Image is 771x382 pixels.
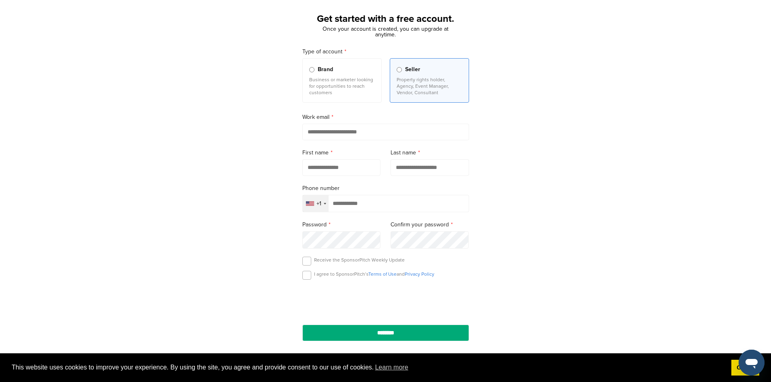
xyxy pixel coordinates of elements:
[302,220,381,229] label: Password
[397,76,462,96] p: Property rights holder, Agency, Event Manager, Vendor, Consultant
[731,360,759,376] a: dismiss cookie message
[314,271,434,277] p: I agree to SponsorPitch’s and
[303,195,329,212] div: Selected country
[302,47,469,56] label: Type of account
[302,148,381,157] label: First name
[309,76,375,96] p: Business or marketer looking for opportunities to reach customers
[391,220,469,229] label: Confirm your password
[318,65,333,74] span: Brand
[397,67,402,72] input: Seller Property rights holder, Agency, Event Manager, Vendor, Consultant
[12,361,725,374] span: This website uses cookies to improve your experience. By using the site, you agree and provide co...
[340,289,432,313] iframe: reCAPTCHA
[405,65,420,74] span: Seller
[405,271,434,277] a: Privacy Policy
[323,25,448,38] span: Once your account is created, you can upgrade at anytime.
[391,148,469,157] label: Last name
[293,12,479,26] h1: Get started with a free account.
[739,350,765,376] iframe: Button to launch messaging window
[309,67,314,72] input: Brand Business or marketer looking for opportunities to reach customers
[302,184,469,193] label: Phone number
[368,271,397,277] a: Terms of Use
[302,113,469,122] label: Work email
[314,257,405,263] p: Receive the SponsorPitch Weekly Update
[374,361,410,374] a: learn more about cookies
[316,201,321,207] div: +1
